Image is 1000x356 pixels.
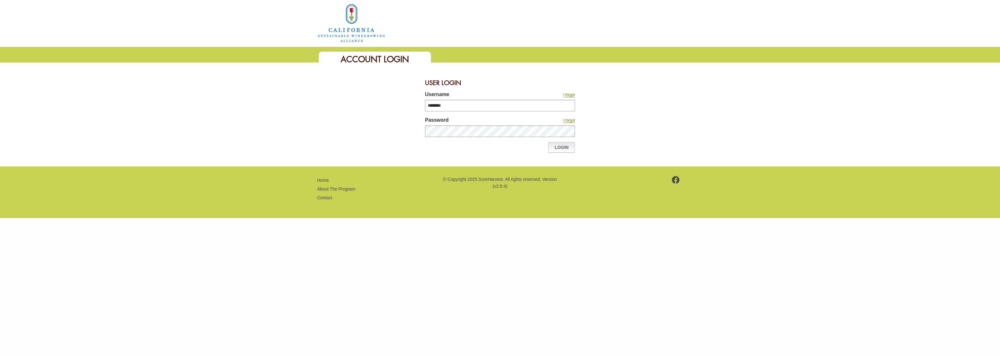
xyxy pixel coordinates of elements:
[563,93,575,97] a: I forgot
[548,142,575,153] a: Login
[425,75,575,91] div: User Login
[425,116,522,125] label: Password
[425,91,522,100] label: Username
[317,178,329,183] a: Home
[672,176,680,184] img: footer-facebook.png
[317,195,332,200] a: Contact
[317,20,386,25] a: Home
[317,186,355,191] a: About The Program
[442,176,558,190] p: © Copyright 2025 SureHarvest. All rights reserved. Version (v2.9.4)
[563,118,575,123] a: I forgot
[341,54,409,65] span: Account Login
[317,3,386,43] img: logo_cswa2x.png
